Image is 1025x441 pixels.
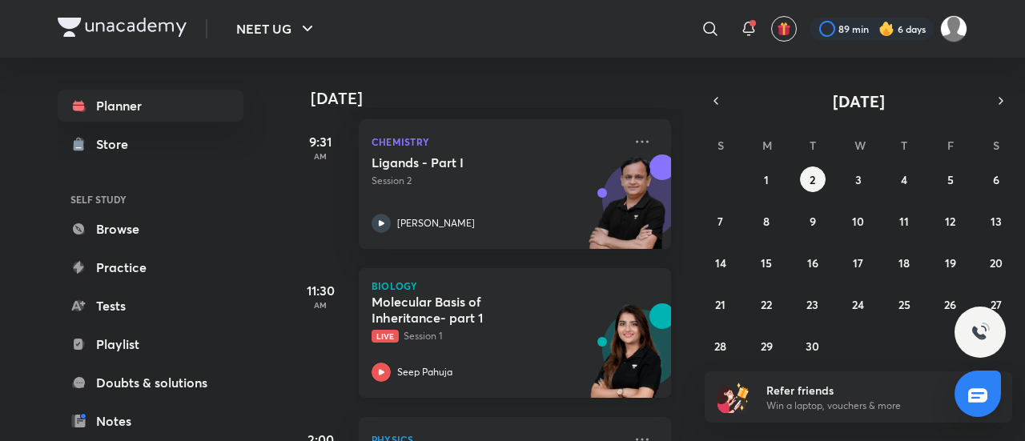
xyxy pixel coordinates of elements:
h6: SELF STUDY [58,186,243,213]
div: Store [96,134,138,154]
button: September 1, 2025 [754,166,779,192]
abbr: September 13, 2025 [991,214,1002,229]
abbr: September 6, 2025 [993,172,999,187]
abbr: September 15, 2025 [761,255,772,271]
abbr: Tuesday [810,138,816,153]
button: September 7, 2025 [708,208,734,234]
abbr: September 19, 2025 [945,255,956,271]
abbr: September 18, 2025 [898,255,910,271]
abbr: September 30, 2025 [806,339,819,354]
abbr: September 17, 2025 [853,255,863,271]
abbr: Saturday [993,138,999,153]
a: Store [58,128,243,160]
abbr: Sunday [717,138,724,153]
abbr: September 25, 2025 [898,297,910,312]
img: Shristi Raj [940,15,967,42]
button: September 30, 2025 [800,333,826,359]
abbr: September 10, 2025 [852,214,864,229]
abbr: Thursday [901,138,907,153]
button: September 4, 2025 [891,166,917,192]
p: AM [288,151,352,161]
button: September 9, 2025 [800,208,826,234]
abbr: September 24, 2025 [852,297,864,312]
button: September 11, 2025 [891,208,917,234]
abbr: Friday [947,138,954,153]
img: avatar [777,22,791,36]
abbr: Monday [762,138,772,153]
abbr: Wednesday [854,138,866,153]
a: Browse [58,213,243,245]
img: referral [717,381,750,413]
abbr: September 27, 2025 [991,297,1002,312]
img: unacademy [583,154,671,265]
button: September 23, 2025 [800,291,826,317]
abbr: September 5, 2025 [947,172,954,187]
p: [PERSON_NAME] [397,216,475,231]
button: September 22, 2025 [754,291,779,317]
a: Tests [58,290,243,322]
p: Session 1 [372,329,623,343]
abbr: September 23, 2025 [806,297,818,312]
button: September 13, 2025 [983,208,1009,234]
h5: Ligands - Part I [372,154,571,170]
button: avatar [771,16,797,42]
a: Planner [58,90,243,122]
abbr: September 2, 2025 [810,172,815,187]
img: ttu [971,323,990,342]
button: September 10, 2025 [846,208,871,234]
abbr: September 26, 2025 [944,297,956,312]
p: Biology [372,281,658,291]
abbr: September 20, 2025 [990,255,1003,271]
a: Company Logo [58,18,187,41]
button: September 24, 2025 [846,291,871,317]
button: September 26, 2025 [938,291,963,317]
button: September 28, 2025 [708,333,734,359]
abbr: September 16, 2025 [807,255,818,271]
button: September 8, 2025 [754,208,779,234]
a: Playlist [58,328,243,360]
span: [DATE] [833,90,885,112]
a: Doubts & solutions [58,367,243,399]
p: Chemistry [372,132,623,151]
span: Live [372,330,399,343]
abbr: September 4, 2025 [901,172,907,187]
abbr: September 3, 2025 [855,172,862,187]
p: Session 2 [372,174,623,188]
abbr: September 28, 2025 [714,339,726,354]
button: September 18, 2025 [891,250,917,275]
button: NEET UG [227,13,327,45]
p: Seep Pahuja [397,365,452,379]
button: September 14, 2025 [708,250,734,275]
abbr: September 21, 2025 [715,297,726,312]
img: unacademy [583,303,671,414]
button: September 27, 2025 [983,291,1009,317]
abbr: September 9, 2025 [810,214,816,229]
h5: 11:30 [288,281,352,300]
button: September 20, 2025 [983,250,1009,275]
button: [DATE] [727,90,990,112]
button: September 29, 2025 [754,333,779,359]
button: September 17, 2025 [846,250,871,275]
a: Practice [58,251,243,283]
abbr: September 11, 2025 [899,214,909,229]
abbr: September 1, 2025 [764,172,769,187]
button: September 16, 2025 [800,250,826,275]
button: September 15, 2025 [754,250,779,275]
h5: Molecular Basis of Inheritance- part 1 [372,294,571,326]
button: September 5, 2025 [938,166,963,192]
button: September 2, 2025 [800,166,826,192]
p: Win a laptop, vouchers & more [766,399,963,413]
p: AM [288,300,352,310]
a: Notes [58,405,243,437]
abbr: September 12, 2025 [945,214,955,229]
abbr: September 14, 2025 [715,255,726,271]
img: streak [878,21,894,37]
img: Company Logo [58,18,187,37]
abbr: September 7, 2025 [717,214,723,229]
h6: Refer friends [766,382,963,399]
button: September 21, 2025 [708,291,734,317]
button: September 3, 2025 [846,166,871,192]
h4: [DATE] [311,89,687,108]
button: September 19, 2025 [938,250,963,275]
abbr: September 22, 2025 [761,297,772,312]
